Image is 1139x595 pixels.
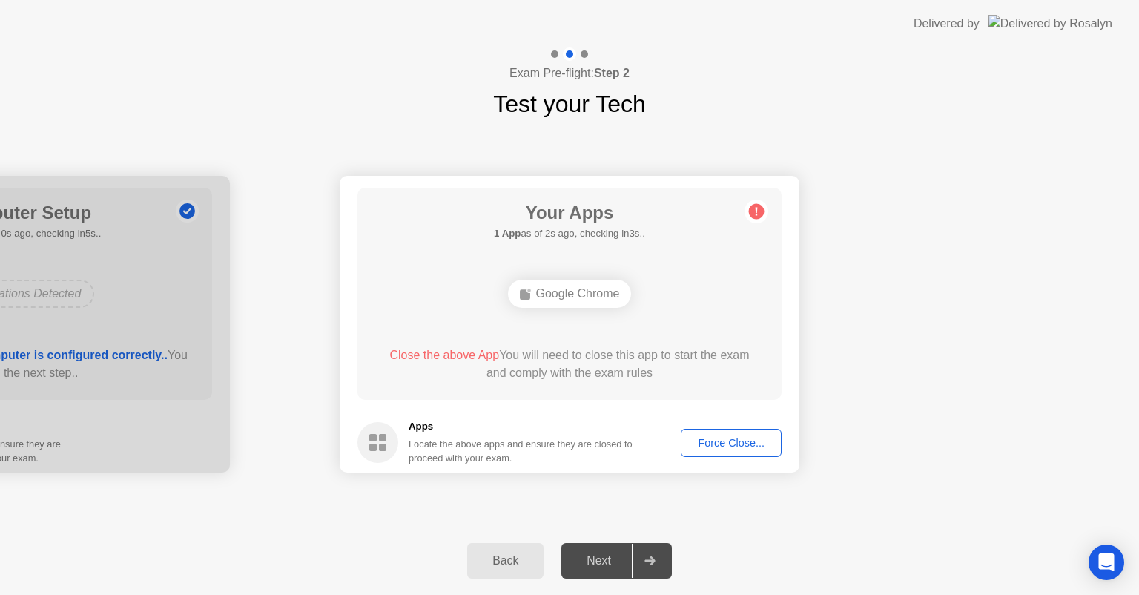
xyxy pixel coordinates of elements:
span: Close the above App [389,349,499,361]
h4: Exam Pre-flight: [509,65,630,82]
div: You will need to close this app to start the exam and comply with the exam rules [379,346,761,382]
h1: Test your Tech [493,86,646,122]
h5: as of 2s ago, checking in3s.. [494,226,645,241]
button: Back [467,543,544,579]
h1: Your Apps [494,200,645,226]
div: Next [566,554,632,568]
b: 1 App [494,228,521,239]
h5: Apps [409,419,633,434]
img: Delivered by Rosalyn [988,15,1112,32]
div: Force Close... [686,437,776,449]
div: Locate the above apps and ensure they are closed to proceed with your exam. [409,437,633,465]
div: Delivered by [914,15,980,33]
div: Back [472,554,539,568]
b: Step 2 [594,67,630,79]
button: Next [561,543,672,579]
button: Force Close... [681,429,782,457]
div: Open Intercom Messenger [1089,545,1124,580]
div: Google Chrome [508,280,632,308]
